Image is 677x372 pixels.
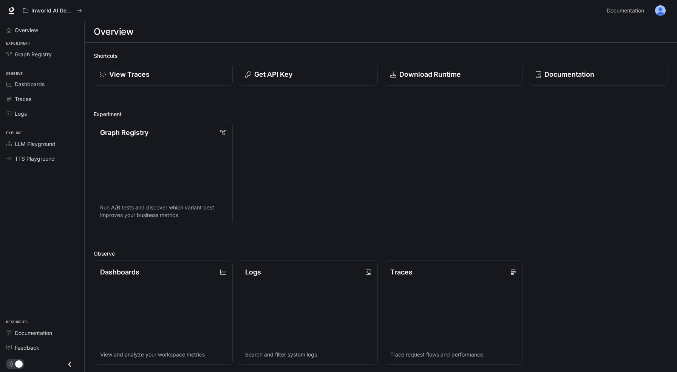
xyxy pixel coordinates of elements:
[100,127,148,138] p: Graph Registry
[100,204,226,219] p: Run A/B tests and discover which variant best improves your business metrics
[3,137,81,150] a: LLM Playground
[544,69,594,79] p: Documentation
[3,107,81,120] a: Logs
[3,92,81,105] a: Traces
[390,267,413,277] p: Traces
[61,356,78,372] button: Close drawer
[239,63,378,86] button: Get API Key
[94,110,668,118] h2: Experiment
[239,260,378,365] a: LogsSearch and filter system logs
[109,69,150,79] p: View Traces
[3,326,81,339] a: Documentation
[655,5,666,16] img: User avatar
[15,360,23,368] span: Dark mode toggle
[94,24,133,39] h1: Overview
[3,23,81,37] a: Overview
[15,329,52,337] span: Documentation
[390,351,516,358] p: Trace request flows and performance
[94,63,233,86] a: View Traces
[384,260,523,365] a: TracesTrace request flows and performance
[94,260,233,365] a: DashboardsView and analyze your workspace metrics
[3,77,81,91] a: Dashboards
[254,69,292,79] p: Get API Key
[15,50,52,58] span: Graph Registry
[245,267,261,277] p: Logs
[15,344,39,352] span: Feedback
[15,140,56,148] span: LLM Playground
[20,3,85,18] button: All workspaces
[15,155,55,163] span: TTS Playground
[384,63,523,86] a: Download Runtime
[3,48,81,61] a: Graph Registry
[15,80,45,88] span: Dashboards
[3,152,81,165] a: TTS Playground
[15,26,38,34] span: Overview
[100,351,226,358] p: View and analyze your workspace metrics
[529,63,668,86] a: Documentation
[245,351,371,358] p: Search and filter system logs
[399,69,461,79] p: Download Runtime
[604,3,650,18] a: Documentation
[100,267,139,277] p: Dashboards
[94,250,668,257] h2: Observe
[607,6,644,15] span: Documentation
[94,52,668,60] h2: Shortcuts
[31,8,74,14] p: Inworld AI Demos
[653,3,668,18] button: User avatar
[94,121,233,225] a: Graph RegistryRun A/B tests and discover which variant best improves your business metrics
[3,341,81,354] a: Feedback
[15,95,31,103] span: Traces
[15,110,27,118] span: Logs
